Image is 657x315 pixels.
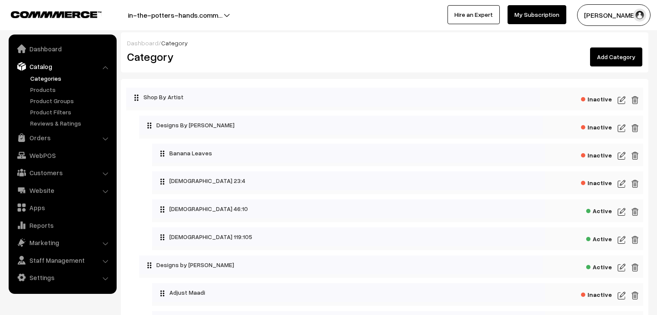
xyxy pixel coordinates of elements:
[11,183,114,198] a: Website
[152,171,545,190] div: [DEMOGRAPHIC_DATA] 23:4
[98,4,253,26] button: in-the-potters-hands.comm…
[631,207,639,217] img: edit
[448,5,500,24] a: Hire an Expert
[631,290,639,301] img: edit
[134,94,139,101] img: drag
[152,227,545,246] div: [DEMOGRAPHIC_DATA] 119:105
[147,262,152,269] img: drag
[160,178,165,185] img: drag
[631,262,639,273] img: edit
[11,148,114,163] a: WebPOS
[11,165,114,180] a: Customers
[11,41,114,57] a: Dashboard
[581,149,612,160] span: Inactive
[586,233,612,243] span: Active
[127,50,378,63] h2: Category
[618,95,625,105] img: edit
[631,179,639,189] img: edit
[11,9,86,19] a: COMMMERCE
[28,85,114,94] a: Products
[590,47,642,66] a: Add Category
[618,123,625,133] img: edit
[139,116,148,132] button: Collapse
[618,179,625,189] img: edit
[631,235,639,245] img: edit
[581,288,612,299] span: Inactive
[581,121,612,132] span: Inactive
[581,93,612,104] span: Inactive
[618,290,625,301] img: edit
[586,261,612,271] span: Active
[126,88,540,107] div: Shop By Artist
[160,206,165,213] img: drag
[126,88,135,104] button: Collapse
[581,176,612,187] span: Inactive
[28,74,114,83] a: Categories
[11,217,114,233] a: Reports
[152,144,545,163] div: Banana Leaves
[508,5,566,24] a: My Subscription
[618,235,625,245] img: edit
[127,39,159,47] a: Dashboard
[11,252,114,268] a: Staff Management
[139,255,148,272] button: Collapse
[11,11,102,18] img: COMMMERCE
[147,122,152,129] img: drag
[11,200,114,215] a: Apps
[160,290,165,297] img: drag
[28,107,114,117] a: Product Filters
[127,38,642,47] div: /
[28,119,114,128] a: Reviews & Ratings
[161,39,188,47] span: Category
[577,4,651,26] button: [PERSON_NAME]…
[152,283,545,302] div: Adjust Maadi
[11,270,114,285] a: Settings
[618,207,625,217] img: edit
[11,130,114,145] a: Orders
[152,199,545,218] div: [DEMOGRAPHIC_DATA] 46:10
[586,205,612,215] span: Active
[160,150,165,157] img: drag
[139,116,543,135] div: Designs By [PERSON_NAME]
[160,234,165,241] img: drag
[139,255,543,274] div: Designs by [PERSON_NAME]
[631,151,639,161] img: edit
[633,9,646,22] img: user
[631,123,639,133] img: edit
[618,151,625,161] img: edit
[11,59,114,74] a: Catalog
[631,95,639,105] img: edit
[28,96,114,105] a: Product Groups
[11,235,114,250] a: Marketing
[618,262,625,273] img: edit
